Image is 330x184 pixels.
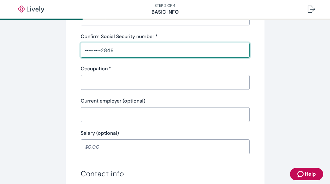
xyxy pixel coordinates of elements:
button: Log out [303,2,320,17]
label: Occupation [81,65,111,72]
span: Help [305,170,316,178]
input: ••• - •• - •••• [81,44,250,56]
input: $0.00 [81,141,250,153]
label: Confirm Social Security number [81,33,158,40]
label: Current employer (optional) [81,97,145,105]
img: Lively [14,6,48,13]
h3: Contact info [81,169,250,178]
svg: Zendesk support icon [297,170,305,178]
button: Zendesk support iconHelp [290,168,323,180]
label: Salary (optional) [81,129,119,137]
